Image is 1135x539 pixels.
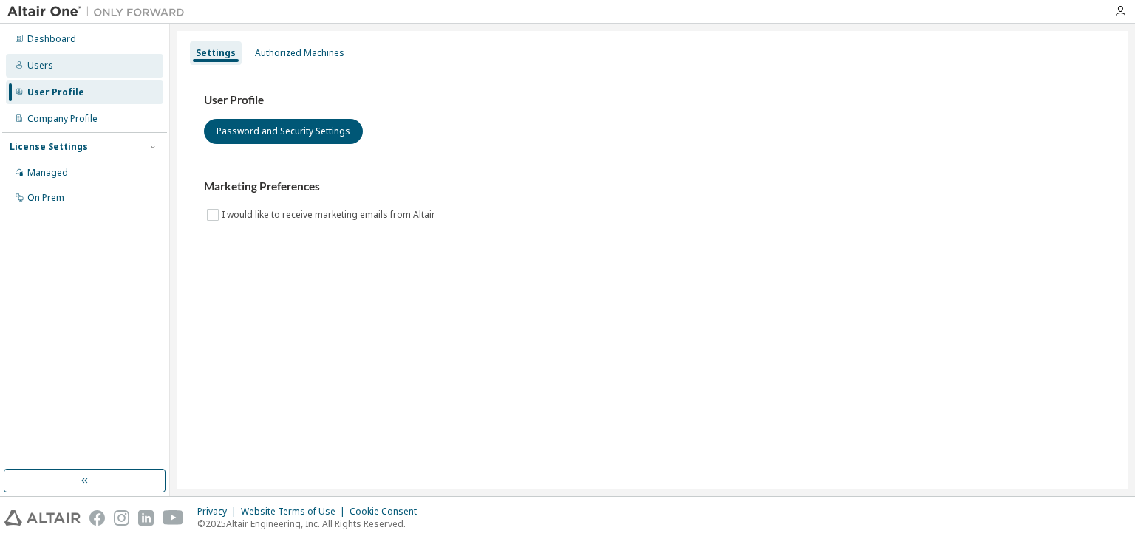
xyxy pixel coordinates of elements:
button: Password and Security Settings [204,119,363,144]
div: Website Terms of Use [241,506,350,518]
div: Privacy [197,506,241,518]
img: Altair One [7,4,192,19]
div: User Profile [27,86,84,98]
div: Cookie Consent [350,506,426,518]
img: altair_logo.svg [4,510,81,526]
div: Managed [27,167,68,179]
h3: Marketing Preferences [204,179,1101,194]
img: facebook.svg [89,510,105,526]
div: Authorized Machines [255,47,344,59]
div: Settings [196,47,236,59]
div: Company Profile [27,113,98,125]
div: License Settings [10,141,88,153]
h3: User Profile [204,93,1101,108]
div: Dashboard [27,33,76,45]
img: instagram.svg [114,510,129,526]
p: © 2025 Altair Engineering, Inc. All Rights Reserved. [197,518,426,530]
img: linkedin.svg [138,510,154,526]
label: I would like to receive marketing emails from Altair [222,206,438,224]
div: Users [27,60,53,72]
img: youtube.svg [163,510,184,526]
div: On Prem [27,192,64,204]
